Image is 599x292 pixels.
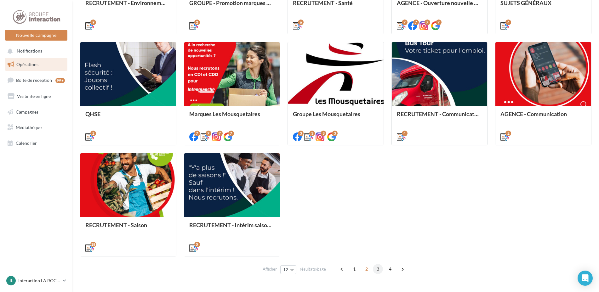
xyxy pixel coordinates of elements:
[16,125,42,130] span: Médiathèque
[17,48,42,54] span: Notifications
[397,111,482,123] div: RECRUTEMENT - Communication externe
[5,30,67,41] button: Nouvelle campagne
[206,131,211,136] div: 7
[4,121,69,134] a: Médiathèque
[17,93,51,99] span: Visibilité en ligne
[373,264,383,274] span: 3
[9,278,13,284] span: IL
[402,131,408,136] div: 4
[300,266,326,272] span: résultats/page
[16,140,37,146] span: Calendrier
[194,131,200,136] div: 7
[263,266,277,272] span: Afficher
[280,265,296,274] button: 12
[4,58,69,71] a: Opérations
[505,131,511,136] div: 2
[194,20,200,25] div: 2
[189,111,275,123] div: Marques Les Mousquetaires
[85,111,171,123] div: QHSE
[217,131,223,136] div: 7
[16,62,38,67] span: Opérations
[85,222,171,234] div: RECRUTEMENT - Saison
[18,278,60,284] p: Interaction LA ROCHE SUR YON
[194,242,200,247] div: 5
[425,20,430,25] div: 7
[4,137,69,150] a: Calendrier
[4,90,69,103] a: Visibilité en ligne
[16,109,38,114] span: Campagnes
[16,77,52,83] span: Boîte de réception
[298,20,304,25] div: 6
[349,264,359,274] span: 1
[309,131,315,136] div: 3
[189,222,275,234] div: RECRUTEMENT - Intérim saisonnier
[413,20,419,25] div: 7
[436,20,442,25] div: 7
[228,131,234,136] div: 7
[402,20,408,25] div: 7
[332,131,338,136] div: 3
[505,20,511,25] div: 4
[90,20,96,25] div: 9
[500,111,586,123] div: AGENCE - Communication
[578,271,593,286] div: Open Intercom Messenger
[90,131,96,136] div: 2
[362,264,372,274] span: 2
[4,73,69,87] a: Boîte de réception99+
[283,267,288,272] span: 12
[4,105,69,119] a: Campagnes
[298,131,304,136] div: 3
[55,78,65,83] div: 99+
[321,131,326,136] div: 3
[90,242,96,247] div: 18
[385,264,395,274] span: 4
[5,275,67,287] a: IL Interaction LA ROCHE SUR YON
[293,111,379,123] div: Groupe Les Mousquetaires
